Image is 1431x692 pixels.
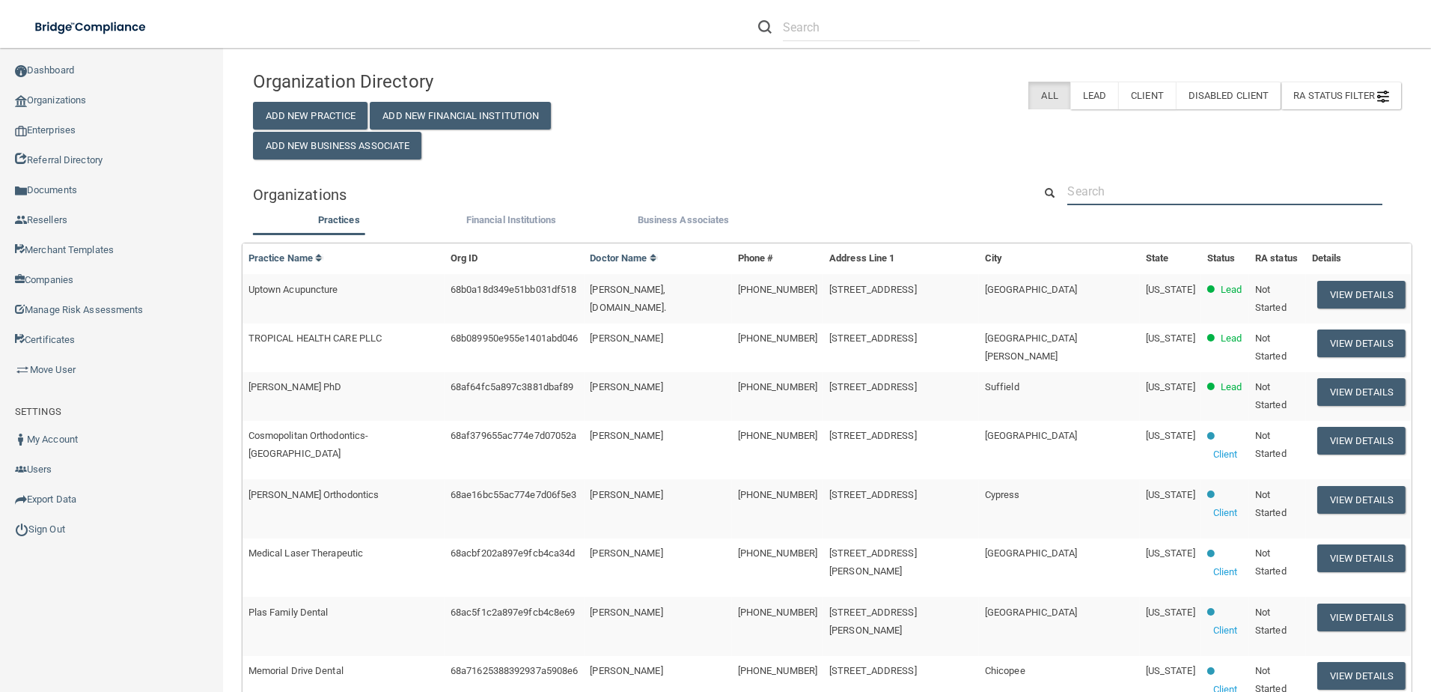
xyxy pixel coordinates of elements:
p: Client [1213,446,1238,464]
th: Status [1201,243,1249,274]
span: Financial Institutions [466,214,556,225]
span: Not Started [1255,333,1287,362]
span: [US_STATE] [1146,607,1195,618]
th: Org ID [445,243,584,274]
button: View Details [1317,281,1406,309]
span: Medical Laser Therapeutic [248,547,364,559]
iframe: Drift Widget Chat Controller [1172,586,1413,646]
p: Client [1213,504,1238,522]
span: [US_STATE] [1146,489,1195,500]
span: 68a71625388392937a5908e6 [451,665,578,676]
span: Memorial Drive Dental [248,665,344,676]
button: Add New Business Associate [253,132,422,160]
span: Suffield [985,381,1019,392]
img: enterprise.0d942306.png [15,126,27,136]
span: 68b0a18d349e51bb031df518 [451,284,576,295]
span: 68ac5f1c2a897e9fcb4c8e69 [451,607,575,618]
h5: Organizations [253,186,1011,203]
span: [PHONE_NUMBER] [738,381,817,392]
span: [PHONE_NUMBER] [738,665,817,676]
span: [US_STATE] [1146,430,1195,441]
img: icon-users.e205127d.png [15,464,27,476]
span: 68b089950e955e1401abd046 [451,333,578,344]
span: 68ae16bc55ac774e7d06f5e3 [451,489,576,500]
label: Lead [1070,82,1118,109]
span: RA Status Filter [1293,90,1389,101]
span: 68af379655ac774e7d07052a [451,430,576,441]
button: View Details [1317,662,1406,690]
img: ic-search.3b580494.png [758,20,772,34]
li: Practices [253,211,425,233]
span: [STREET_ADDRESS][PERSON_NAME] [829,547,917,577]
span: [US_STATE] [1146,665,1195,676]
input: Search [783,13,920,41]
button: View Details [1317,486,1406,514]
span: 68acbf202a897e9fcb4ca34d [451,547,575,559]
span: Business Associates [638,214,730,225]
span: Not Started [1255,381,1287,410]
span: [PERSON_NAME] [590,547,662,559]
span: [GEOGRAPHIC_DATA] [985,284,1078,295]
span: [US_STATE] [1146,381,1195,392]
p: Client [1213,563,1238,581]
span: Chicopee [985,665,1025,676]
p: Lead [1221,330,1242,347]
span: [GEOGRAPHIC_DATA] [985,547,1078,559]
span: [PERSON_NAME] [590,607,662,618]
span: [PHONE_NUMBER] [738,489,817,500]
label: Client [1118,82,1176,109]
span: [STREET_ADDRESS] [829,665,917,676]
p: Lead [1221,378,1242,396]
span: [PERSON_NAME], [DOMAIN_NAME]. [590,284,665,313]
label: Practices [260,211,418,229]
span: [STREET_ADDRESS] [829,284,917,295]
th: Phone # [732,243,823,274]
span: 68af64fc5a897c3881dbaf89 [451,381,573,392]
span: [PHONE_NUMBER] [738,607,817,618]
button: Add New Practice [253,102,368,130]
span: [PHONE_NUMBER] [738,333,817,344]
img: ic_reseller.de258add.png [15,214,27,226]
th: Details [1306,243,1412,274]
button: View Details [1317,330,1406,357]
span: [GEOGRAPHIC_DATA][PERSON_NAME] [985,333,1078,362]
button: View Details [1317,378,1406,406]
span: Not Started [1255,547,1287,577]
span: [PERSON_NAME] PhD [248,381,342,392]
img: icon-documents.8dae5593.png [15,185,27,197]
button: View Details [1317,544,1406,572]
span: [PHONE_NUMBER] [738,284,817,295]
span: [US_STATE] [1146,284,1195,295]
span: [STREET_ADDRESS] [829,381,917,392]
img: icon-filter@2x.21656d0b.png [1377,91,1389,103]
h4: Organization Directory [253,72,620,91]
span: [PERSON_NAME] [590,333,662,344]
span: [STREET_ADDRESS][PERSON_NAME] [829,607,917,636]
span: [STREET_ADDRESS] [829,430,917,441]
span: [PERSON_NAME] [590,381,662,392]
span: [PERSON_NAME] [590,489,662,500]
img: bridge_compliance_login_screen.278c3ca4.svg [22,12,160,43]
img: organization-icon.f8decf85.png [15,95,27,107]
span: TROPICAL HEALTH CARE PLLC [248,333,382,344]
span: [PERSON_NAME] [590,430,662,441]
label: All [1028,82,1070,109]
img: ic_user_dark.df1a06c3.png [15,434,27,446]
label: Business Associates [605,211,762,229]
span: [PERSON_NAME] [590,665,662,676]
span: [STREET_ADDRESS] [829,333,917,344]
span: Not Started [1255,430,1287,459]
th: State [1140,243,1201,274]
span: Uptown Acupuncture [248,284,338,295]
input: Search [1067,177,1382,205]
span: Not Started [1255,284,1287,313]
span: [US_STATE] [1146,547,1195,559]
span: Not Started [1255,489,1287,518]
span: Practices [318,214,360,225]
span: Plas Family Dental [248,607,329,618]
p: Lead [1221,281,1242,299]
span: [PHONE_NUMBER] [738,547,817,559]
span: Cosmopolitan Orthodontics-[GEOGRAPHIC_DATA] [248,430,369,459]
span: [STREET_ADDRESS] [829,489,917,500]
span: [GEOGRAPHIC_DATA] [985,607,1078,618]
